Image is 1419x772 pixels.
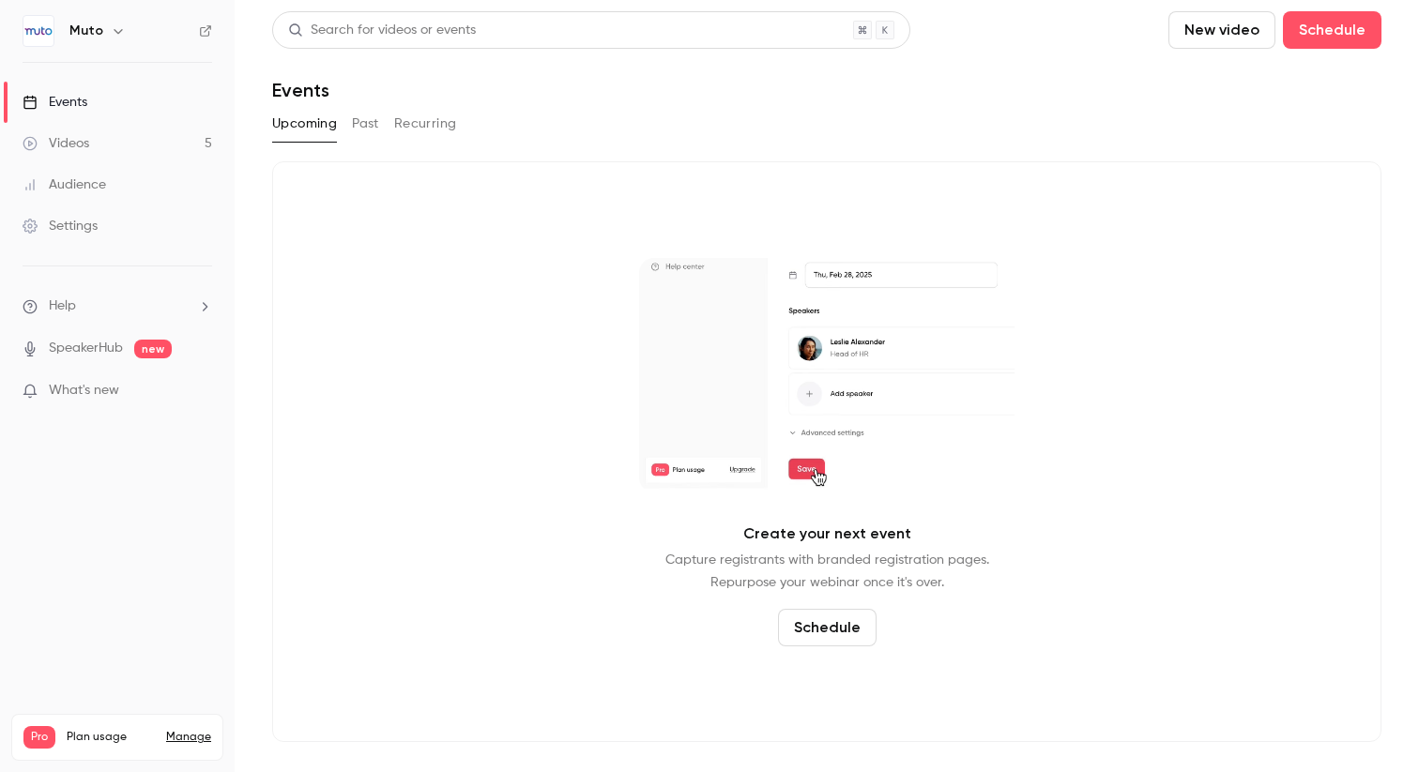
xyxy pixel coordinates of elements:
div: Events [23,93,87,112]
span: What's new [49,381,119,401]
a: SpeakerHub [49,339,123,358]
div: Videos [23,134,89,153]
h6: Muto [69,22,103,40]
button: Recurring [394,109,457,139]
span: new [134,340,172,358]
button: Past [352,109,379,139]
p: Capture registrants with branded registration pages. Repurpose your webinar once it's over. [665,549,989,594]
button: Schedule [1283,11,1381,49]
a: Manage [166,730,211,745]
h1: Events [272,79,329,101]
span: Plan usage [67,730,155,745]
p: Create your next event [743,522,911,545]
span: Pro [23,726,55,749]
li: help-dropdown-opener [23,296,212,316]
button: New video [1168,11,1275,49]
button: Upcoming [272,109,337,139]
div: Settings [23,217,98,235]
button: Schedule [778,609,877,646]
img: Muto [23,16,53,46]
div: Audience [23,175,106,194]
span: Help [49,296,76,316]
div: Search for videos or events [288,21,476,40]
